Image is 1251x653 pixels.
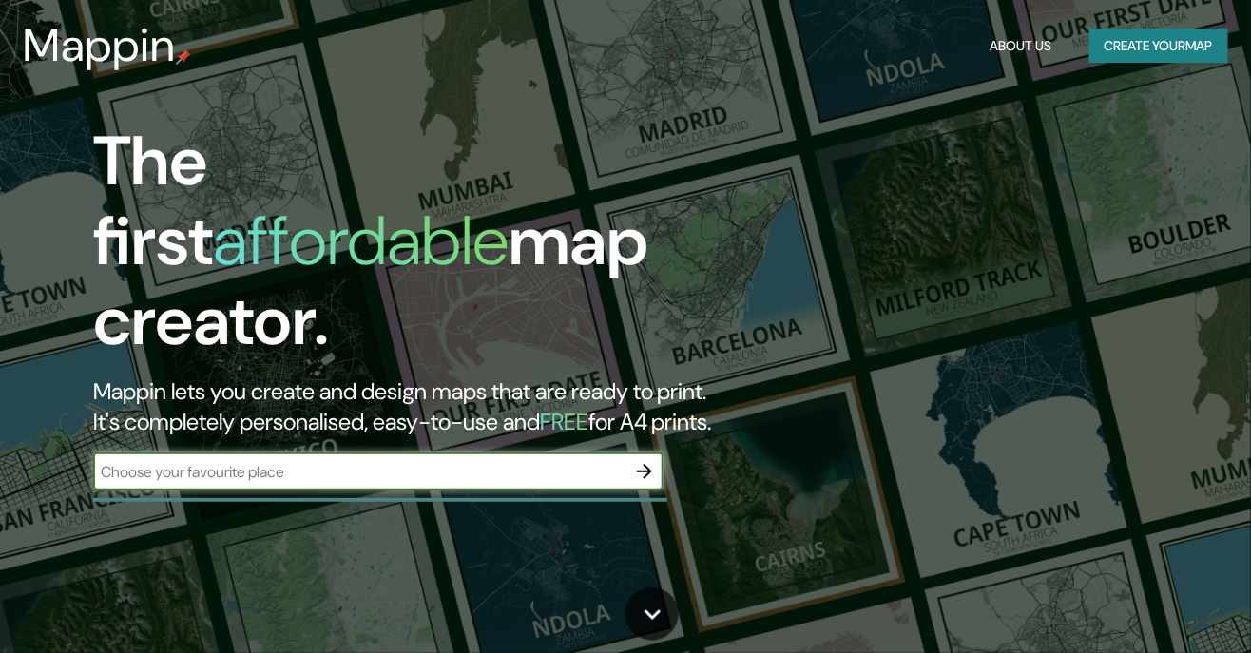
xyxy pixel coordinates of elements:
h1: The first map creator. [93,122,719,376]
h3: Mappin [23,19,176,72]
h5: FREE [540,407,588,436]
h2: Mappin lets you create and design maps that are ready to print. It's completely personalised, eas... [93,376,719,437]
img: mappin-pin [176,49,191,65]
h1: affordable [213,197,509,285]
input: Choose your favourite place [93,461,625,483]
button: Create yourmap [1089,29,1228,64]
button: About Us [982,29,1059,64]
